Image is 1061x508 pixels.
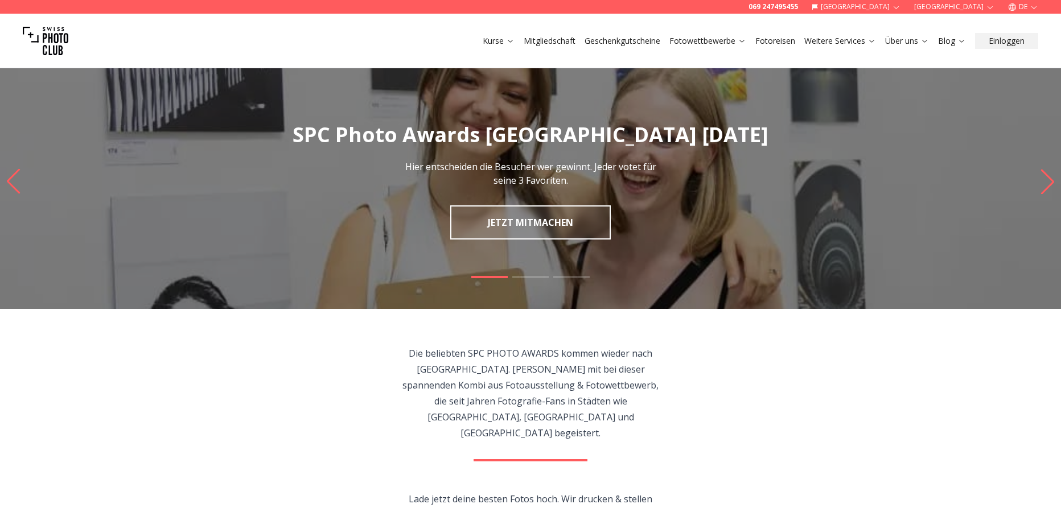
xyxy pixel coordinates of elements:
button: Weitere Services [800,33,881,49]
button: Mitgliedschaft [519,33,580,49]
button: Fotoreisen [751,33,800,49]
p: Hier entscheiden die Besucher wer gewinnt. Jeder votet für seine 3 Favoriten. [403,160,658,187]
a: Weitere Services [804,35,876,47]
a: Mitgliedschaft [524,35,575,47]
button: Einloggen [975,33,1038,49]
button: Fotowettbewerbe [665,33,751,49]
button: Über uns [881,33,933,49]
a: Kurse [483,35,515,47]
button: Blog [933,33,970,49]
img: Swiss photo club [23,18,68,64]
a: JETZT MITMACHEN [450,205,611,239]
a: Blog [938,35,966,47]
button: Kurse [478,33,519,49]
a: Fotoreisen [755,35,795,47]
p: Die beliebten SPC PHOTO AWARDS kommen wieder nach [GEOGRAPHIC_DATA]. [PERSON_NAME] mit bei dieser... [401,345,661,441]
a: 069 247495455 [749,2,798,11]
button: Geschenkgutscheine [580,33,665,49]
a: Fotowettbewerbe [669,35,746,47]
a: Über uns [885,35,929,47]
a: Geschenkgutscheine [585,35,660,47]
